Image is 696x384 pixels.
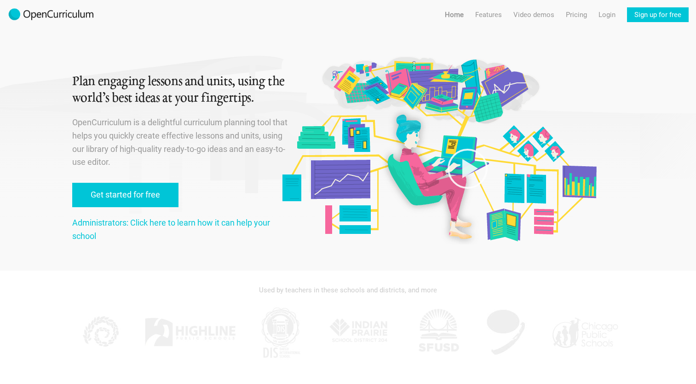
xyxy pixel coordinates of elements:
img: CPS.jpg [550,305,619,360]
a: Features [475,7,502,22]
p: OpenCurriculum is a delightful curriculum planning tool that helps you quickly create effective l... [72,116,289,169]
img: 2017-logo-m.png [7,7,95,22]
a: Get started for free [72,183,178,207]
img: SFUSD.jpg [415,305,461,360]
img: Highline.jpg [144,305,236,360]
a: Pricing [566,7,587,22]
img: Original illustration by Malisa Suchanya, Oakland, CA (malisasuchanya.com) [279,55,599,244]
img: AGK.jpg [483,305,529,360]
a: Login [598,7,615,22]
img: DIS.jpg [258,305,304,360]
img: KPPCS.jpg [77,305,123,360]
a: Home [445,7,464,22]
img: IPSD.jpg [325,305,394,360]
h1: Plan engaging lessons and units, using the world’s best ideas at your fingertips. [72,74,289,107]
div: Used by teachers in these schools and districts, and more [72,280,624,300]
a: Sign up for free [627,7,689,22]
a: Administrators: Click here to learn how it can help your school [72,218,270,241]
a: Video demos [513,7,554,22]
